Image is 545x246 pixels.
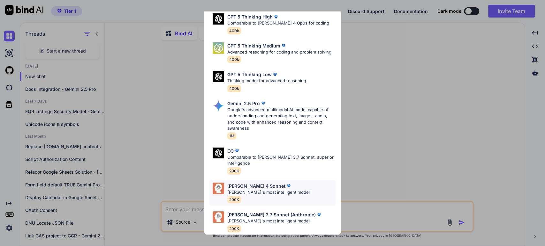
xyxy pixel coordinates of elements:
[227,78,307,84] p: Thinking model for advanced reasoning.
[227,42,280,49] p: GPT 5 Thinking Medium
[227,71,272,78] p: GPT 5 Thinking Low
[227,27,241,34] span: 400k
[227,13,273,20] p: GPT 5 Thinking High
[227,20,329,26] p: Comparable to [PERSON_NAME] 4 Opus for coding
[227,225,241,232] span: 200K
[227,100,260,107] p: Gemini 2.5 Pro
[227,85,241,92] span: 400k
[272,71,278,78] img: premium
[213,211,224,223] img: Pick Models
[280,42,287,49] img: premium
[213,13,224,25] img: Pick Models
[227,167,241,175] span: 200K
[227,49,331,55] p: Advanced reasoning for coding and problem solving
[213,148,224,159] img: Pick Models
[234,148,240,154] img: premium
[227,132,236,140] span: 1M
[213,42,224,54] img: Pick Models
[227,107,336,132] p: Google's advanced multimodal AI model capable of understanding and generating text, images, audio...
[227,56,241,63] span: 400k
[316,212,322,218] img: premium
[227,154,336,167] p: Comparable to [PERSON_NAME] 3.7 Sonnet, superior intelligence
[273,14,279,20] img: premium
[227,218,322,224] p: [PERSON_NAME]'s most intelligent model
[260,100,266,106] img: premium
[227,211,316,218] p: [PERSON_NAME] 3.7 Sonnet (Anthropic)
[213,100,224,112] img: Pick Models
[227,196,241,203] span: 200K
[213,183,224,194] img: Pick Models
[227,189,310,196] p: [PERSON_NAME]'s most intelligent model
[213,71,224,82] img: Pick Models
[227,148,234,154] p: O3
[285,183,292,189] img: premium
[227,183,285,189] p: [PERSON_NAME] 4 Sonnet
